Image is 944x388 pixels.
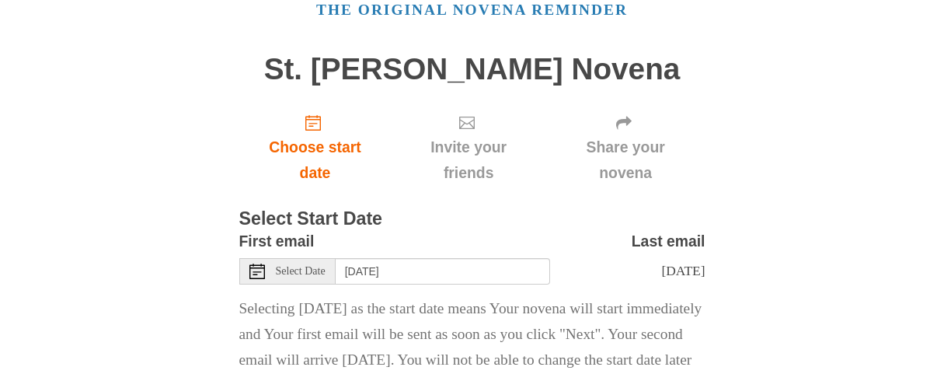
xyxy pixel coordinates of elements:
span: Invite your friends [406,135,530,186]
span: Select Date [276,266,326,277]
div: Click "Next" to confirm your start date first. [391,101,545,194]
label: Last email [632,229,705,254]
a: The original novena reminder [316,2,628,18]
label: First email [239,229,315,254]
a: Choose start date [239,101,392,194]
input: Use the arrow keys to pick a date [336,258,550,285]
h1: St. [PERSON_NAME] Novena [239,53,705,86]
h3: Select Start Date [239,209,705,229]
span: Share your novena [562,135,690,186]
div: Click "Next" to confirm your start date first. [546,101,705,194]
span: Choose start date [255,135,376,186]
p: Selecting [DATE] as the start date means Your novena will start immediately and Your first email ... [239,296,705,373]
span: [DATE] [661,263,705,278]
